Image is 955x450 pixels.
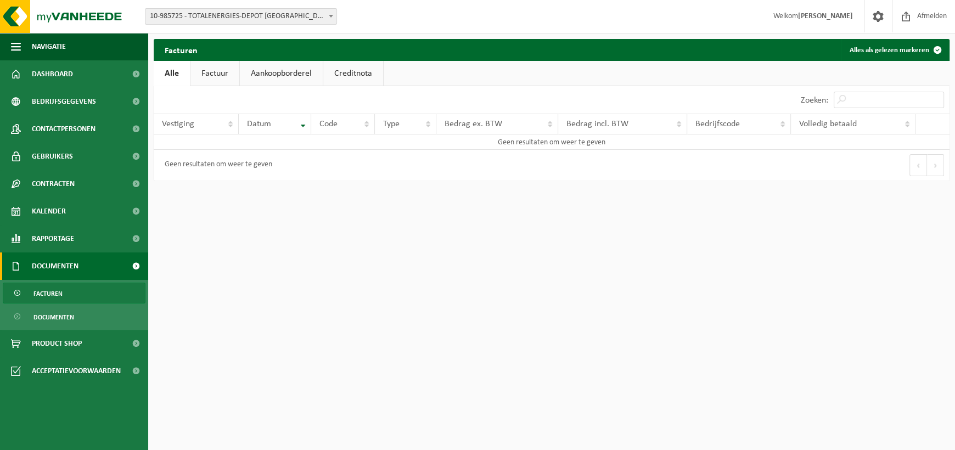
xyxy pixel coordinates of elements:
[32,170,75,198] span: Contracten
[841,39,948,61] button: Alles als gelezen markeren
[32,357,121,385] span: Acceptatievoorwaarden
[3,283,145,303] a: Facturen
[33,307,74,328] span: Documenten
[32,60,73,88] span: Dashboard
[695,120,740,128] span: Bedrijfscode
[319,120,338,128] span: Code
[247,120,271,128] span: Datum
[154,61,190,86] a: Alle
[154,39,209,60] h2: Facturen
[323,61,383,86] a: Creditnota
[145,9,336,24] span: 10-985725 - TOTALENERGIES-DEPOT ANTWERPEN - ANTWERPEN
[3,306,145,327] a: Documenten
[154,134,950,150] td: Geen resultaten om weer te geven
[32,115,95,143] span: Contactpersonen
[240,61,323,86] a: Aankoopborderel
[909,154,927,176] button: Previous
[798,12,853,20] strong: [PERSON_NAME]
[32,198,66,225] span: Kalender
[159,155,272,175] div: Geen resultaten om weer te geven
[32,143,73,170] span: Gebruikers
[566,120,628,128] span: Bedrag incl. BTW
[445,120,502,128] span: Bedrag ex. BTW
[32,88,96,115] span: Bedrijfsgegevens
[32,252,78,280] span: Documenten
[32,33,66,60] span: Navigatie
[799,120,857,128] span: Volledig betaald
[145,8,337,25] span: 10-985725 - TOTALENERGIES-DEPOT ANTWERPEN - ANTWERPEN
[32,225,74,252] span: Rapportage
[32,330,82,357] span: Product Shop
[190,61,239,86] a: Factuur
[33,283,63,304] span: Facturen
[162,120,194,128] span: Vestiging
[383,120,400,128] span: Type
[927,154,944,176] button: Next
[801,96,828,105] label: Zoeken:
